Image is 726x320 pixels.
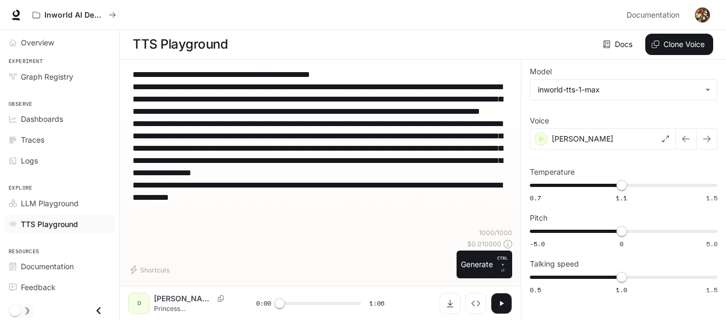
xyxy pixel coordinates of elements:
[21,37,54,48] span: Overview
[21,155,38,166] span: Logs
[21,218,78,230] span: TTS Playground
[21,198,79,209] span: LLM Playground
[530,214,547,222] p: Pitch
[552,134,613,144] p: [PERSON_NAME]
[530,80,717,100] div: inworld-tts-1-max
[530,260,579,268] p: Talking speed
[21,71,73,82] span: Graph Registry
[4,215,115,233] a: TTS Playground
[695,7,710,22] img: User avatar
[538,84,700,95] div: inworld-tts-1-max
[4,278,115,296] a: Feedback
[213,295,228,302] button: Copy Voice ID
[645,34,713,55] button: Clone Voice
[4,151,115,170] a: Logs
[706,193,717,202] span: 1.5
[21,134,44,145] span: Traces
[497,255,508,268] p: CTRL +
[28,4,121,26] button: All workspaces
[439,293,461,314] button: Download audio
[620,239,623,248] span: 0
[457,251,512,278] button: GenerateCTRL +⏎
[21,113,63,124] span: Dashboards
[369,298,384,309] span: 1:06
[44,11,104,20] p: Inworld AI Demos
[130,295,148,312] div: D
[465,293,486,314] button: Inspect
[497,255,508,274] p: ⏎
[4,67,115,86] a: Graph Registry
[10,305,20,316] span: Dark mode toggle
[154,293,213,304] p: [PERSON_NAME]
[128,261,174,278] button: Shortcuts
[154,304,230,313] p: Princess [PERSON_NAME] and [PERSON_NAME] [PERSON_NAME]: A Father-Daughter [PERSON_NAME] The Early...
[616,285,627,294] span: 1.0
[622,4,688,26] a: Documentation
[4,257,115,276] a: Documentation
[530,193,541,202] span: 0.7
[256,298,271,309] span: 0:00
[616,193,627,202] span: 1.1
[133,34,228,55] h1: TTS Playground
[692,4,713,26] button: User avatar
[530,239,545,248] span: -5.0
[530,68,552,75] p: Model
[4,130,115,149] a: Traces
[601,34,637,55] a: Docs
[21,282,56,293] span: Feedback
[4,194,115,213] a: LLM Playground
[706,285,717,294] span: 1.5
[627,9,679,22] span: Documentation
[530,117,549,124] p: Voice
[4,33,115,52] a: Overview
[530,285,541,294] span: 0.5
[530,168,575,176] p: Temperature
[706,239,717,248] span: 5.0
[21,261,74,272] span: Documentation
[4,110,115,128] a: Dashboards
